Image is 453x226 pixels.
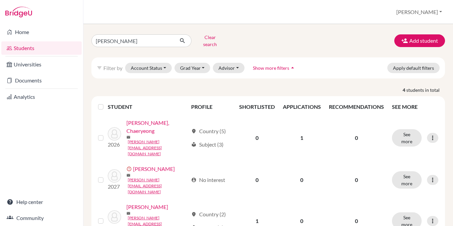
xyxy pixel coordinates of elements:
button: Apply default filters [387,63,440,73]
span: students in total [406,86,445,93]
a: [PERSON_NAME][EMAIL_ADDRESS][DOMAIN_NAME] [128,177,188,195]
td: 1 [279,115,325,161]
img: Bridge-U [5,7,32,17]
p: 2027 [108,183,121,191]
p: 0 [329,134,384,142]
span: local_library [191,142,196,147]
th: RECOMMENDATIONS [325,99,388,115]
a: Universities [1,58,82,71]
a: Documents [1,74,82,87]
span: Filter by [103,65,122,71]
div: Subject (3) [191,141,223,149]
th: SHORTLISTED [235,99,279,115]
img: Kim, Taebeom [108,169,121,183]
button: Add student [394,34,445,47]
a: Help center [1,195,82,209]
button: Advisor [213,63,245,73]
th: PROFILE [187,99,235,115]
th: SEE MORE [388,99,442,115]
i: filter_list [97,65,102,70]
button: Account Status [125,63,172,73]
a: [PERSON_NAME] [126,203,168,211]
span: location_on [191,212,196,217]
a: Students [1,41,82,55]
a: Home [1,25,82,39]
p: 2026 [108,141,121,149]
span: Show more filters [253,65,289,71]
td: 0 [279,161,325,199]
div: Country (5) [191,127,226,135]
input: Find student by name... [91,34,174,47]
span: account_circle [191,177,196,183]
p: 0 [329,217,384,225]
a: Community [1,211,82,225]
button: [PERSON_NAME] [393,6,445,18]
td: 0 [235,161,279,199]
a: [PERSON_NAME] [133,165,175,173]
a: Analytics [1,90,82,103]
span: mail [126,211,130,215]
td: 0 [235,115,279,161]
img: Kim, Chaeryeong [108,127,121,141]
p: 0 [329,176,384,184]
button: Grad Year [174,63,210,73]
span: mail [126,135,130,139]
button: See more [392,129,422,147]
span: error_outline [126,166,133,172]
th: STUDENT [108,99,187,115]
span: location_on [191,129,196,134]
button: Show more filtersarrow_drop_up [247,63,302,73]
strong: 4 [403,86,406,93]
div: No interest [191,176,225,184]
a: [PERSON_NAME][EMAIL_ADDRESS][DOMAIN_NAME] [128,139,188,157]
button: See more [392,171,422,189]
span: mail [126,173,130,177]
div: Country (2) [191,210,226,218]
button: Clear search [191,32,229,49]
th: APPLICATIONS [279,99,325,115]
a: [PERSON_NAME], Chaeryeong [126,119,188,135]
i: arrow_drop_up [289,64,296,71]
img: Kim, Woohyun [108,210,121,224]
